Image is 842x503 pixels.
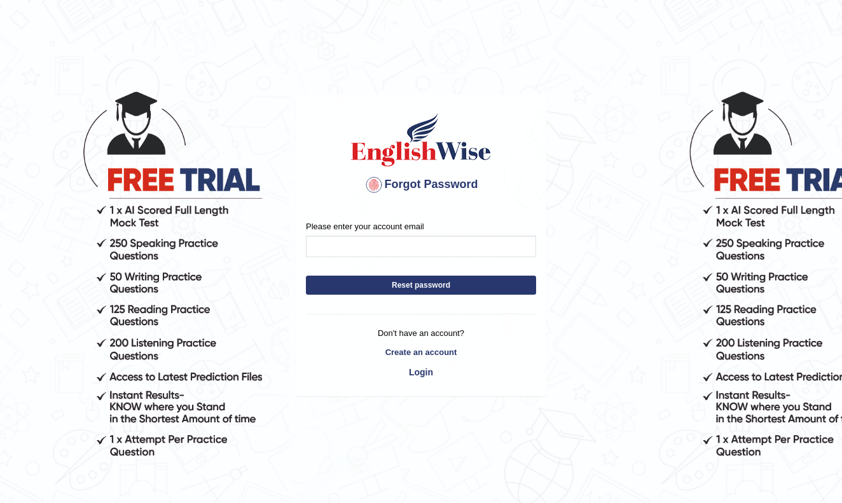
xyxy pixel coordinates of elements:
[306,361,536,383] a: Login
[306,220,424,232] label: Please enter your account email
[306,327,536,339] p: Don't have an account?
[349,111,493,168] img: English Wise
[364,178,478,191] span: Forgot Password
[306,276,536,295] button: Reset password
[306,346,536,358] a: Create an account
